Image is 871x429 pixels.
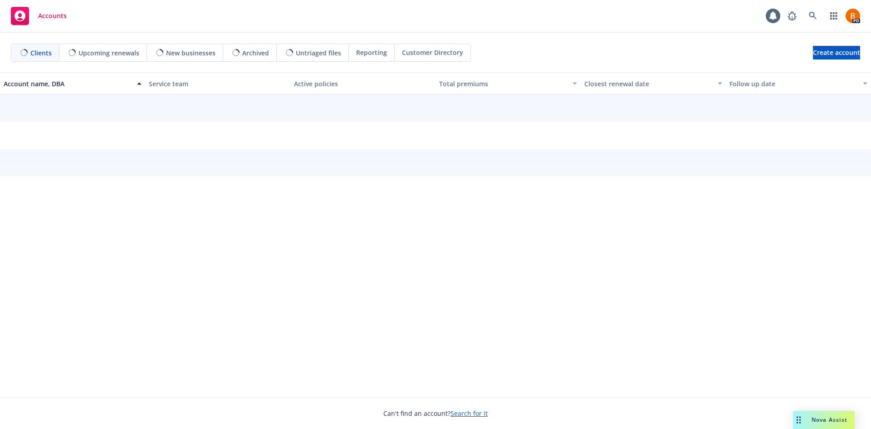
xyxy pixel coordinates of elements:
[793,411,804,429] div: Drag to move
[783,7,801,25] a: Report a Bug
[581,73,726,94] button: Closest renewal date
[793,411,855,429] button: Nova Assist
[813,44,860,61] span: Create account
[435,73,581,94] button: Total premiums
[846,9,860,23] img: photo
[383,409,488,418] span: Can't find an account?
[804,7,822,25] a: Search
[356,48,387,57] span: Reporting
[813,46,860,59] a: Create account
[294,79,432,89] div: Active policies
[726,73,871,94] button: Follow up date
[402,48,463,57] span: Customer Directory
[7,3,70,29] a: Accounts
[78,48,139,58] span: Upcoming renewals
[4,79,132,89] div: Account name, DBA
[812,416,847,424] span: Nova Assist
[450,409,488,418] a: Search for it
[290,73,435,94] button: Active policies
[296,48,341,58] span: Untriaged files
[242,48,269,58] span: Archived
[145,73,290,94] button: Service team
[149,79,287,89] div: Service team
[166,48,215,58] span: New businesses
[584,79,712,89] div: Closest renewal date
[825,7,843,25] a: Switch app
[729,79,857,89] div: Follow up date
[38,12,67,20] span: Accounts
[439,79,567,89] div: Total premiums
[30,48,52,58] span: Clients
